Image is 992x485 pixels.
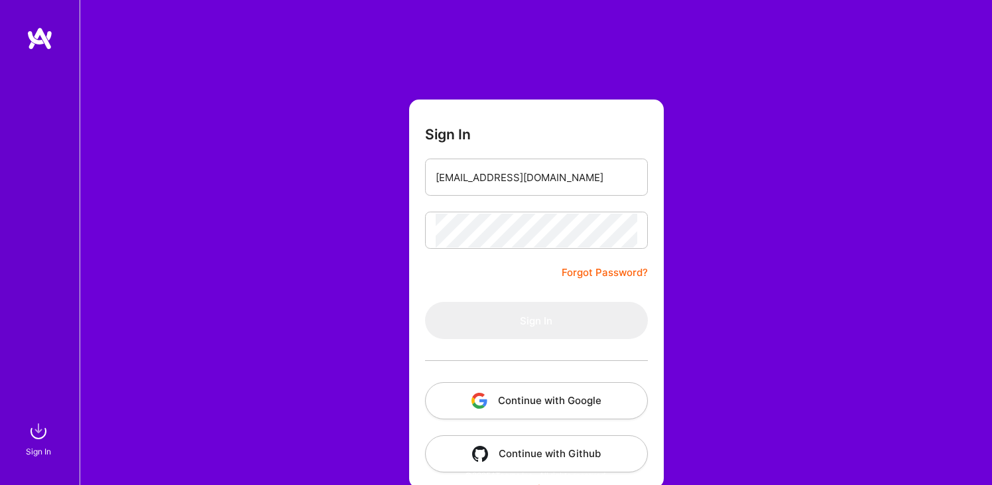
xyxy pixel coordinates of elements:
[27,27,53,50] img: logo
[471,393,487,409] img: icon
[425,382,648,419] button: Continue with Google
[562,265,648,281] a: Forgot Password?
[26,445,51,458] div: Sign In
[25,418,52,445] img: sign in
[472,446,488,462] img: icon
[28,418,52,458] a: sign inSign In
[425,302,648,339] button: Sign In
[425,126,471,143] h3: Sign In
[436,161,637,194] input: Email...
[425,435,648,472] button: Continue with Github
